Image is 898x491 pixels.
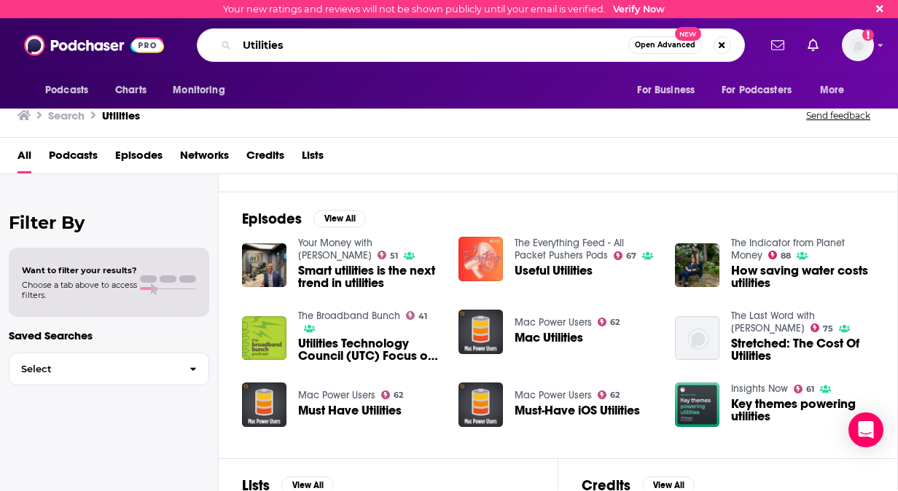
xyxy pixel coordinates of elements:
[675,243,719,288] img: How saving water costs utilities
[298,310,400,322] a: The Broadband Bunch
[675,382,719,427] img: Key themes powering utilities
[458,310,503,354] img: Mac Utilities
[180,144,229,173] span: Networks
[731,237,845,262] a: The Indicator from Planet Money
[823,326,833,332] span: 75
[115,80,147,101] span: Charts
[22,265,137,275] span: Want to filter your results?
[731,310,815,334] a: The Last Word with Matt Cooper
[862,29,874,41] svg: Email not verified
[781,253,791,259] span: 88
[197,28,745,62] div: Search podcasts, credits, & more...
[768,251,792,259] a: 88
[842,29,874,61] span: Logged in as Alexish212
[298,337,441,362] a: Utilities Technology Council (UTC) Focus on Utilities & Broadband Technology
[458,237,503,281] img: Useful Utilities
[115,144,163,173] span: Episodes
[848,412,883,447] div: Open Intercom Messenger
[712,76,813,104] button: open menu
[173,80,224,101] span: Monitoring
[820,80,845,101] span: More
[515,331,583,344] a: Mac Utilities
[515,264,593,277] span: Useful Utilities
[614,251,637,260] a: 67
[48,109,85,122] h3: Search
[675,316,719,361] img: Stretched: The Cost Of Utilities
[298,264,441,289] a: Smart utilities is the next trend in utilities
[378,251,399,259] a: 51
[102,109,140,122] h3: Utilities
[802,33,824,58] a: Show notifications dropdown
[458,382,503,427] img: Must-Have iOS Utilities
[35,76,107,104] button: open menu
[246,144,284,173] a: Credits
[598,318,620,326] a: 62
[9,364,178,374] span: Select
[610,319,620,326] span: 62
[765,33,790,58] a: Show notifications dropdown
[242,316,286,361] img: Utilities Technology Council (UTC) Focus on Utilities & Broadband Technology
[628,36,702,54] button: Open AdvancedNew
[313,210,366,227] button: View All
[298,404,402,417] a: Must Have Utilities
[390,253,398,259] span: 51
[802,109,875,122] button: Send feedback
[49,144,98,173] a: Podcasts
[842,29,874,61] button: Show profile menu
[515,404,640,417] a: Must-Have iOS Utilities
[418,313,427,320] span: 41
[731,398,874,423] a: Key themes powering utilities
[45,80,88,101] span: Podcasts
[106,76,155,104] a: Charts
[731,264,874,289] a: How saving water costs utilities
[17,144,31,173] span: All
[298,389,375,401] a: Mac Power Users
[163,76,243,104] button: open menu
[842,29,874,61] img: User Profile
[810,76,863,104] button: open menu
[406,311,428,320] a: 41
[635,42,695,49] span: Open Advanced
[9,329,209,342] p: Saved Searches
[794,385,815,393] a: 61
[626,253,636,259] span: 67
[9,353,209,385] button: Select
[515,237,624,262] a: The Everything Feed - All Packet Pushers Pods
[675,27,701,41] span: New
[613,4,665,15] a: Verify Now
[637,80,695,101] span: For Business
[24,31,164,59] img: Podchaser - Follow, Share and Rate Podcasts
[242,210,366,228] a: EpisodesView All
[381,390,404,399] a: 62
[242,382,286,427] img: Must Have Utilities
[22,280,137,300] span: Choose a tab above to access filters.
[722,80,792,101] span: For Podcasters
[731,337,874,362] a: Stretched: The Cost Of Utilities
[242,243,286,288] img: Smart utilities is the next trend in utilities
[515,316,592,329] a: Mac Power Users
[9,212,209,233] h2: Filter By
[598,390,620,399] a: 62
[298,237,372,262] a: Your Money with Michelle Martin
[302,144,324,173] span: Lists
[731,382,788,395] a: Insights Now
